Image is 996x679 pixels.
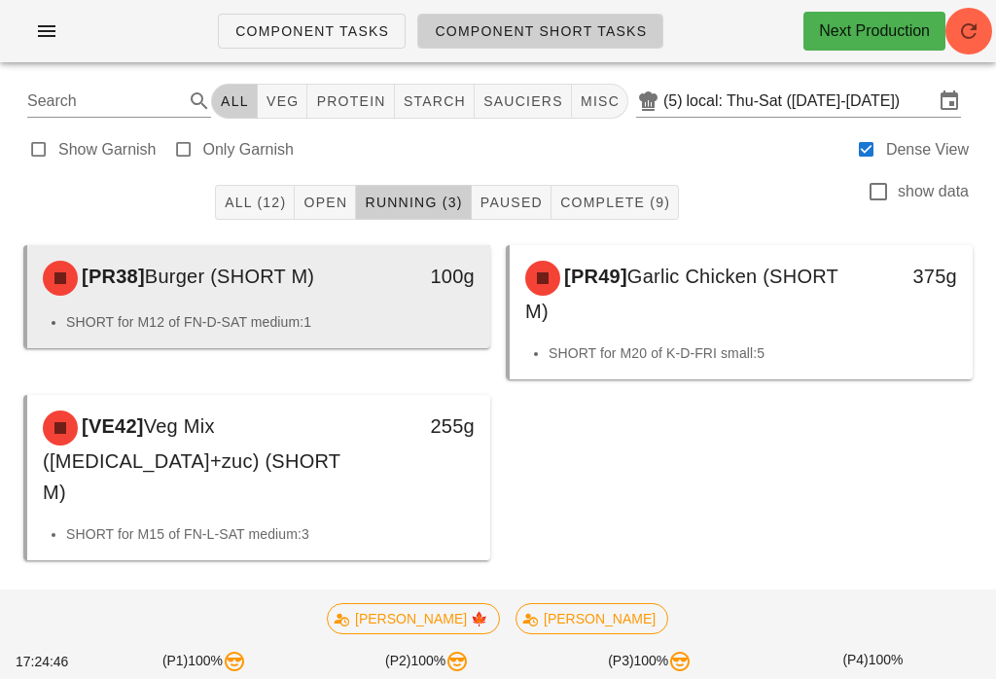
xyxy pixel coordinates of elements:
[211,84,258,119] button: All
[43,415,340,503] span: Veg Mix ([MEDICAL_DATA]+zuc) (SHORT M)
[549,342,957,364] li: SHORT for M20 of K-D-FRI small:5
[258,84,308,119] button: veg
[560,266,627,287] span: [PR49]
[78,415,144,437] span: [VE42]
[307,84,394,119] button: protein
[364,195,462,210] span: Running (3)
[867,261,957,292] div: 375g
[663,91,687,111] div: (5)
[525,266,838,322] span: Garlic Chicken (SHORT M)
[218,14,406,49] a: Component Tasks
[384,411,475,442] div: 255g
[384,261,475,292] div: 100g
[145,266,314,287] span: Burger (SHORT M)
[472,185,551,220] button: Paused
[234,23,389,39] span: Component Tasks
[78,266,145,287] span: [PR38]
[551,185,679,220] button: Complete (9)
[417,14,663,49] a: Component Short Tasks
[339,604,487,633] span: [PERSON_NAME] 🍁
[315,93,385,109] span: protein
[266,93,300,109] span: veg
[475,84,572,119] button: sauciers
[482,93,563,109] span: sauciers
[58,140,157,160] label: Show Garnish
[819,19,930,43] div: Next Production
[886,140,969,160] label: Dense View
[539,646,762,677] div: (P3) 100%
[898,182,969,201] label: show data
[295,185,356,220] button: Open
[66,311,475,333] li: SHORT for M12 of FN-D-SAT medium:1
[480,195,543,210] span: Paused
[66,523,475,545] li: SHORT for M15 of FN-L-SAT medium:3
[203,140,294,160] label: Only Garnish
[762,646,984,677] div: (P4) 100%
[403,93,466,109] span: starch
[92,646,315,677] div: (P1) 100%
[316,646,539,677] div: (P2) 100%
[215,185,295,220] button: All (12)
[356,185,471,220] button: Running (3)
[572,84,628,119] button: misc
[580,93,620,109] span: misc
[434,23,647,39] span: Component Short Tasks
[220,93,249,109] span: All
[12,648,92,676] div: 17:24:46
[528,604,656,633] span: [PERSON_NAME]
[224,195,286,210] span: All (12)
[302,195,347,210] span: Open
[559,195,670,210] span: Complete (9)
[395,84,475,119] button: starch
